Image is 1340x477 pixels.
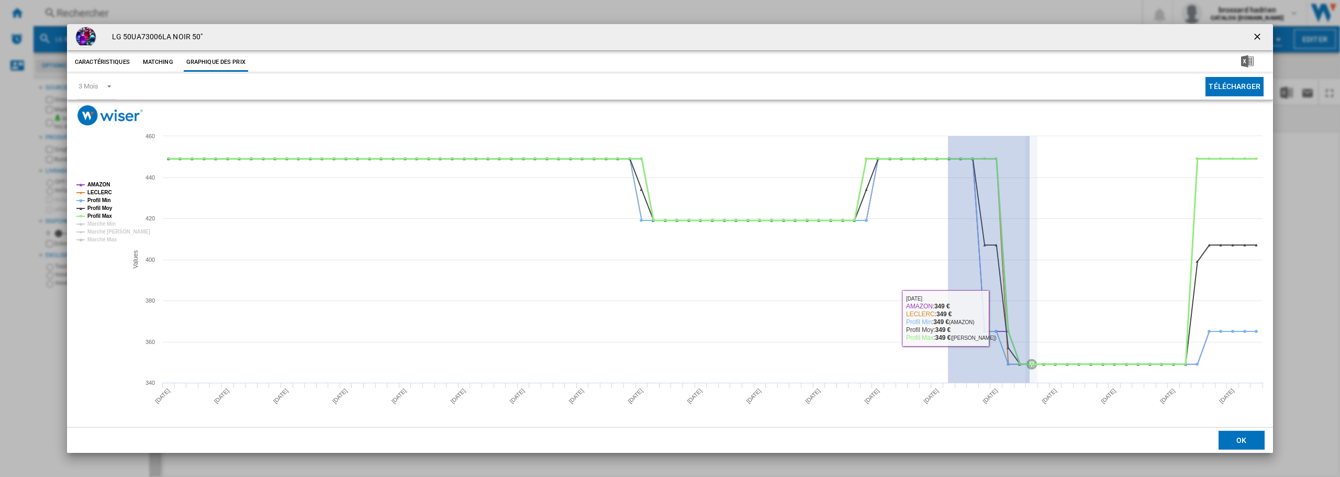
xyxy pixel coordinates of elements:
tspan: [DATE] [1159,387,1176,405]
div: 3 Mois [79,82,98,90]
tspan: [DATE] [213,387,230,405]
tspan: [DATE] [922,387,940,405]
button: Caractéristiques [72,53,132,72]
tspan: Marché Max [87,237,117,242]
tspan: [DATE] [863,387,880,405]
tspan: [DATE] [1041,387,1058,405]
tspan: [DATE] [804,387,821,405]
img: 61LJdWxQPKL.__AC_SY300_SX300_QL70_ML2_.jpg [75,27,96,48]
tspan: [DATE] [272,387,289,405]
tspan: Profil Min [87,197,111,203]
tspan: AMAZON [87,182,110,187]
button: OK [1219,431,1265,450]
tspan: [DATE] [686,387,703,405]
button: Télécharger [1205,77,1264,96]
tspan: [DATE] [1100,387,1117,405]
tspan: [DATE] [331,387,349,405]
tspan: [DATE] [981,387,999,405]
tspan: [DATE] [567,387,585,405]
tspan: Marché Min [87,221,116,227]
tspan: LECLERC [87,190,112,195]
tspan: [DATE] [1218,387,1235,405]
tspan: [DATE] [390,387,408,405]
tspan: Marché [PERSON_NAME] [87,229,150,235]
tspan: 420 [146,215,155,221]
tspan: [DATE] [508,387,526,405]
tspan: 340 [146,380,155,386]
h4: LG 50UA73006LA NOIR 50" [107,32,203,42]
button: Télécharger au format Excel [1224,53,1270,72]
button: Graphique des prix [184,53,248,72]
tspan: [DATE] [745,387,762,405]
tspan: [DATE] [450,387,467,405]
img: logo_wiser_300x94.png [77,105,143,126]
button: Matching [135,53,181,72]
tspan: 460 [146,133,155,139]
tspan: [DATE] [627,387,644,405]
tspan: 380 [146,297,155,304]
md-dialog: Product popup [67,24,1273,453]
tspan: Profil Moy [87,205,113,211]
button: getI18NText('BUTTONS.CLOSE_DIALOG') [1248,27,1269,48]
tspan: 440 [146,174,155,181]
ng-md-icon: getI18NText('BUTTONS.CLOSE_DIALOG') [1252,31,1265,44]
tspan: [DATE] [154,387,171,405]
img: excel-24x24.png [1241,55,1254,68]
tspan: 360 [146,339,155,345]
tspan: Profil Max [87,213,112,219]
tspan: 400 [146,257,155,263]
tspan: Values [132,250,139,269]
